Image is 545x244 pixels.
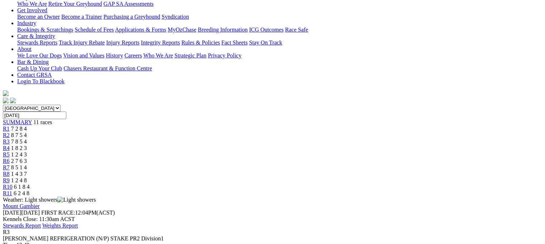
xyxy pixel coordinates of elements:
[3,177,10,183] a: R9
[75,27,114,33] a: Schedule of Fees
[3,210,21,216] span: [DATE]
[17,46,32,52] a: About
[3,145,10,151] a: R4
[175,52,206,58] a: Strategic Plan
[3,151,10,158] a: R5
[221,39,248,46] a: Fact Sheets
[249,39,282,46] a: Stay On Track
[17,20,36,26] a: Industry
[3,112,66,119] input: Select date
[3,184,13,190] a: R10
[17,7,47,13] a: Get Involved
[3,139,10,145] a: R3
[17,27,73,33] a: Bookings & Scratchings
[11,132,27,138] span: 8 7 5 4
[11,158,27,164] span: 2 7 6 3
[11,145,27,151] span: 1 8 2 3
[11,177,27,183] span: 1 2 4 8
[41,210,115,216] span: 12:04PM(ACST)
[3,190,12,196] a: R11
[11,126,27,132] span: 7 2 8 4
[11,139,27,145] span: 7 8 5 4
[3,197,96,203] span: Weather: Light showers
[168,27,196,33] a: MyOzChase
[208,52,242,58] a: Privacy Policy
[3,98,9,103] img: facebook.svg
[17,33,55,39] a: Care & Integrity
[48,1,102,7] a: Retire Your Greyhound
[14,184,30,190] span: 6 1 8 4
[162,14,189,20] a: Syndication
[17,14,542,20] div: Get Involved
[143,52,173,58] a: Who We Are
[3,203,40,209] a: Mount Gambier
[17,52,62,58] a: We Love Our Dogs
[17,78,64,84] a: Login To Blackbook
[104,1,154,7] a: GAP SA Assessments
[17,65,62,71] a: Cash Up Your Club
[3,126,10,132] a: R1
[249,27,283,33] a: ICG Outcomes
[42,222,78,229] a: Weights Report
[17,72,52,78] a: Contact GRSA
[63,52,104,58] a: Vision and Values
[3,164,10,170] a: R7
[11,164,27,170] span: 8 5 1 4
[17,59,49,65] a: Bar & Dining
[3,171,10,177] a: R8
[17,39,57,46] a: Stewards Reports
[141,39,180,46] a: Integrity Reports
[104,14,160,20] a: Purchasing a Greyhound
[106,39,139,46] a: Injury Reports
[10,98,16,103] img: twitter.svg
[17,65,542,72] div: Bar & Dining
[17,52,542,59] div: About
[57,197,96,203] img: Light showers
[3,216,542,222] div: Kennels Close: 11:30am ACST
[33,119,52,125] span: 11 races
[198,27,248,33] a: Breeding Information
[17,27,542,33] div: Industry
[3,229,10,235] span: R3
[41,210,75,216] span: FIRST RACE:
[11,151,27,158] span: 1 2 4 3
[63,65,152,71] a: Chasers Restaurant & Function Centre
[3,158,10,164] a: R6
[3,90,9,96] img: logo-grsa-white.png
[59,39,105,46] a: Track Injury Rebate
[17,1,542,7] div: Greyhounds as Pets
[3,132,10,138] a: R2
[3,210,40,216] span: [DATE]
[115,27,166,33] a: Applications & Forms
[11,171,27,177] span: 1 4 3 7
[3,235,542,242] div: [PERSON_NAME] REFRIGERATION (N/P) STAKE PR2 Division1
[124,52,142,58] a: Careers
[3,222,41,229] a: Stewards Report
[285,27,308,33] a: Race Safe
[17,14,60,20] a: Become an Owner
[106,52,123,58] a: History
[181,39,220,46] a: Rules & Policies
[3,119,32,125] a: SUMMARY
[14,190,29,196] span: 6 2 4 8
[17,39,542,46] div: Care & Integrity
[61,14,102,20] a: Become a Trainer
[17,1,47,7] a: Who We Are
